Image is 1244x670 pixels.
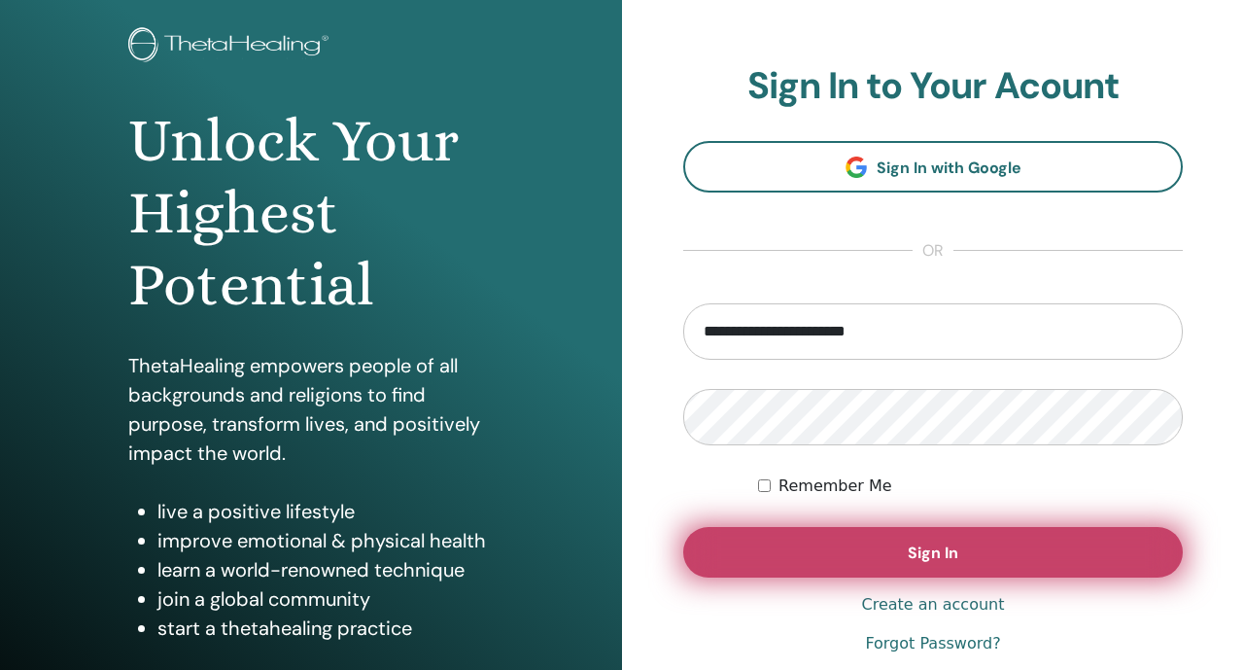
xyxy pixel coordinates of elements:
[683,141,1183,193] a: Sign In with Google
[913,239,953,263] span: or
[778,475,892,498] label: Remember Me
[157,584,495,614] li: join a global community
[683,64,1183,109] h2: Sign In to Your Acount
[758,475,1183,498] div: Keep me authenticated indefinitely or until I manually logout
[157,614,495,643] li: start a thetahealing practice
[877,158,1021,178] span: Sign In with Google
[157,555,495,584] li: learn a world-renowned technique
[157,497,495,526] li: live a positive lifestyle
[157,526,495,555] li: improve emotional & physical health
[128,105,495,322] h1: Unlock Your Highest Potential
[683,527,1183,578] button: Sign In
[128,351,495,468] p: ThetaHealing empowers people of all backgrounds and religions to find purpose, transform lives, a...
[865,632,1000,655] a: Forgot Password?
[908,543,958,563] span: Sign In
[861,593,1004,617] a: Create an account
